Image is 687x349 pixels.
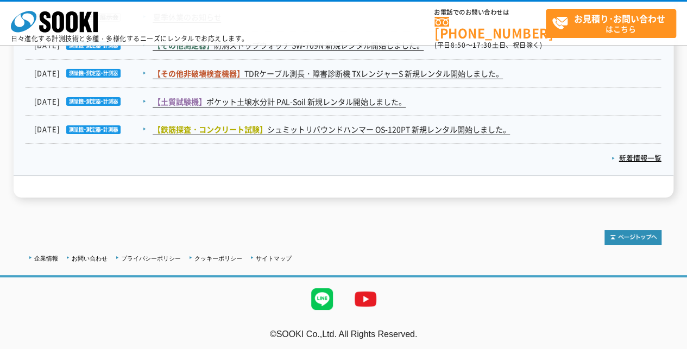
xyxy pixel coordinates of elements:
dt: [DATE] [34,124,152,135]
img: 測量機・測定器・計測器 [59,125,121,134]
a: 【鉄筋探査・コンクリート試験】シュミットリバウンドハンマー OS-120PT 新規レンタル開始しました。 [153,124,510,135]
img: 測量機・測定器・計測器 [59,69,121,78]
a: 新着情報一覧 [612,153,661,163]
a: クッキーポリシー [194,255,242,262]
img: LINE [300,277,344,321]
p: 日々進化する計測技術と多種・多様化するニーズにレンタルでお応えします。 [11,35,249,42]
span: 【その他非破壊検査機器】 [153,68,244,79]
span: 【鉄筋探査・コンクリート試験】 [153,124,267,135]
a: サイトマップ [256,255,292,262]
dt: [DATE] [34,96,152,107]
a: お見積り･お問い合わせはこちら [546,9,676,38]
strong: お見積り･お問い合わせ [574,12,665,25]
span: お電話でのお問い合わせは [434,9,546,16]
a: 企業情報 [34,255,58,262]
a: 【土質試験機】ポケット土壌水分計 PAL-Soil 新規レンタル開始しました。 [153,96,406,107]
a: 【その他非破壊検査機器】TDRケーブル測長・障害診断機 TXレンジャーS 新規レンタル開始しました。 [153,68,503,79]
dt: [DATE] [34,68,152,79]
img: YouTube [344,277,387,321]
img: 測量機・測定器・計測器 [59,97,121,106]
span: 【土質試験機】 [153,96,206,107]
span: (平日 ～ 土日、祝日除く) [434,40,542,50]
a: プライバシーポリシー [121,255,181,262]
span: はこちら [552,10,676,37]
a: お問い合わせ [72,255,108,262]
img: トップページへ [604,230,661,245]
span: 8:50 [451,40,466,50]
span: 17:30 [472,40,492,50]
a: [PHONE_NUMBER] [434,17,546,39]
